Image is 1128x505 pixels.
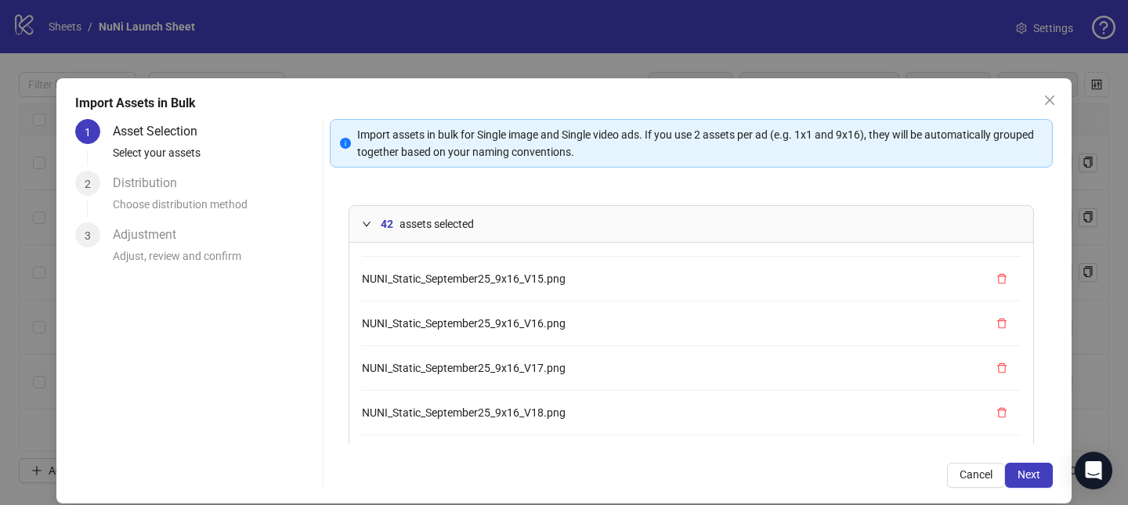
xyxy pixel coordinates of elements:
div: Open Intercom Messenger [1075,452,1112,489]
span: NUNI_Static_September25_9x16_V15.png [362,272,566,285]
div: Import Assets in Bulk [75,94,1053,113]
span: 1 [85,126,91,139]
span: NUNI_Static_September25_9x16_V16.png [362,317,566,330]
span: delete [996,407,1007,418]
span: Next [1018,468,1040,481]
span: 2 [85,178,91,190]
div: Import assets in bulk for Single image and Single video ads. If you use 2 assets per ad (e.g. 1x1... [357,126,1043,161]
span: expanded [362,219,371,229]
span: info-circle [340,138,351,149]
button: Close [1037,88,1062,113]
span: NUNI_Static_September25_9x16_V17.png [362,362,566,374]
span: 42 [381,215,393,233]
div: Distribution [113,171,190,196]
div: Adjustment [113,222,189,247]
div: 42assets selected [349,206,1033,242]
span: close [1043,94,1056,106]
span: delete [996,273,1007,284]
span: NUNI_Static_September25_9x16_V18.png [362,406,566,419]
div: Adjust, review and confirm [113,247,316,274]
span: assets selected [399,215,474,233]
span: Cancel [960,468,992,481]
button: Cancel [947,463,1005,488]
div: Choose distribution method [113,196,316,222]
button: Next [1005,463,1053,488]
div: Select your assets [113,144,316,171]
div: Asset Selection [113,119,210,144]
span: delete [996,318,1007,329]
span: delete [996,363,1007,373]
span: 3 [85,229,91,242]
